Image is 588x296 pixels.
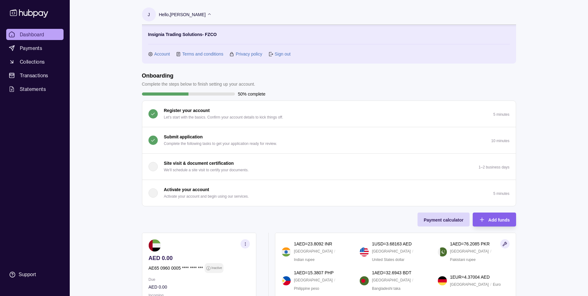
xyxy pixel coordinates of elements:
a: Support [6,268,64,281]
p: / [490,281,491,288]
a: Transactions [6,70,64,81]
span: Dashboard [20,31,44,38]
p: 1 AED = 23.8092 INR [294,240,332,247]
a: Terms and conditions [182,51,223,57]
span: Transactions [20,72,48,79]
p: Submit application [164,133,203,140]
img: in [281,247,291,257]
button: Register your account Let's start with the basics. Confirm your account details to kick things of... [142,101,516,127]
p: Bangladeshi taka [372,285,400,292]
span: Collections [20,58,45,65]
p: [GEOGRAPHIC_DATA] [372,277,411,284]
p: Let's start with the basics. Confirm your account details to kick things off. [164,114,283,121]
p: 1 AED = 76.2085 PKR [450,240,490,247]
button: Payment calculator [418,213,470,226]
div: Support [19,271,36,278]
p: 50% complete [238,91,266,97]
p: Insignia Trading Solutions- FZCO [148,31,217,38]
p: Indian rupee [294,256,315,263]
p: / [334,248,335,255]
img: ae [148,239,161,252]
a: Payments [6,43,64,54]
p: Philippine peso [294,285,319,292]
a: Sign out [275,51,290,57]
p: / [334,277,335,284]
p: Inactive [211,265,222,271]
button: Activate your account Activate your account and begin using our services.5 minutes [142,180,516,206]
p: Pakistani rupee [450,256,476,263]
p: 1–2 business days [479,165,509,169]
span: Statements [20,85,46,93]
p: Complete the steps below to finish setting up your account. [142,81,255,87]
p: 5 minutes [493,191,509,196]
button: Site visit & document certification We'll schedule a site visit to certify your documents.1–2 bus... [142,154,516,180]
p: 1 USD = 3.68163 AED [372,240,412,247]
button: Add funds [473,213,516,226]
span: Payments [20,44,42,52]
p: 1 AED = 32.6943 BDT [372,269,411,276]
p: Activate your account and begin using our services. [164,193,249,200]
p: Activate your account [164,186,209,193]
p: 10 minutes [491,139,510,143]
span: Add funds [488,218,510,222]
p: [GEOGRAPHIC_DATA] [294,277,333,284]
p: United States dollar [372,256,405,263]
p: [GEOGRAPHIC_DATA] [294,248,333,255]
a: Account [154,51,170,57]
img: ph [281,276,291,285]
span: Payment calculator [424,218,463,222]
h1: Onboarding [142,72,255,79]
p: Due [148,276,250,283]
p: J [148,11,150,18]
img: de [438,276,447,285]
p: AED 0.00 [148,255,250,262]
p: Euro [493,281,501,288]
img: us [360,247,369,257]
a: Dashboard [6,29,64,40]
a: Statements [6,83,64,95]
p: 5 minutes [493,112,509,117]
p: 1 AED = 15.3807 PHP [294,269,334,276]
img: bd [360,276,369,285]
p: [GEOGRAPHIC_DATA] [450,248,489,255]
p: [GEOGRAPHIC_DATA] [372,248,411,255]
p: We'll schedule a site visit to certify your documents. [164,167,249,173]
button: Submit application Complete the following tasks to get your application ready for review.10 minutes [142,127,516,153]
p: AED 0.00 [148,284,250,290]
p: / [490,248,491,255]
p: Site visit & document certification [164,160,234,167]
p: 1 EUR = 4.37004 AED [450,274,490,280]
p: Complete the following tasks to get your application ready for review. [164,140,277,147]
a: Collections [6,56,64,67]
p: [GEOGRAPHIC_DATA] [450,281,489,288]
a: Privacy policy [236,51,262,57]
p: Register your account [164,107,210,114]
img: pk [438,247,447,257]
p: Hello, [PERSON_NAME] [159,11,206,18]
